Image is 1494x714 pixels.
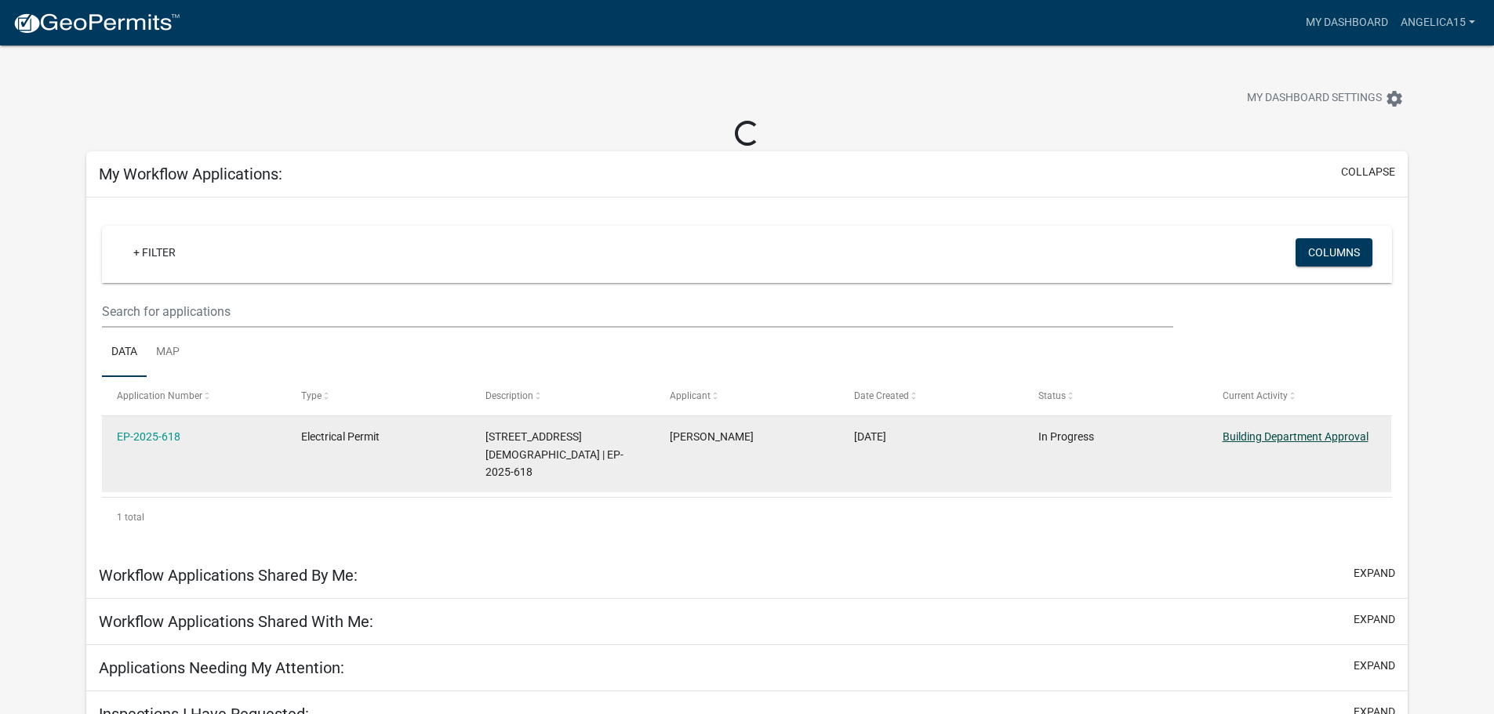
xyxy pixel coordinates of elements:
input: Search for applications [102,295,1172,328]
h5: Applications Needing My Attention: [99,658,344,677]
div: 1 total [102,498,1392,537]
span: Angelica Martinez [670,430,754,443]
datatable-header-cell: Date Created [839,377,1023,415]
a: My Dashboard [1300,8,1394,38]
span: Electrical Permit [301,430,380,443]
a: Building Department Approval [1223,430,1369,443]
button: expand [1354,565,1395,582]
a: + Filter [121,238,188,266]
span: My Dashboard Settings [1247,89,1382,108]
span: Description [485,390,533,401]
span: Status [1038,390,1066,401]
datatable-header-cell: Current Activity [1207,377,1391,415]
button: Columns [1296,238,1372,266]
datatable-header-cell: Status [1023,377,1207,415]
datatable-header-cell: Type [286,377,471,415]
button: expand [1354,658,1395,674]
button: collapse [1341,164,1395,180]
a: Data [102,328,147,378]
span: Date Created [854,390,909,401]
datatable-header-cell: Application Number [102,377,286,415]
a: Map [147,328,189,378]
h5: Workflow Applications Shared With Me: [99,612,373,631]
button: expand [1354,611,1395,628]
button: My Dashboard Settingssettings [1234,83,1416,114]
a: Angelica15 [1394,8,1481,38]
datatable-header-cell: Applicant [655,377,839,415]
h5: My Workflow Applications: [99,165,282,183]
span: 09/30/2025 [854,430,886,443]
datatable-header-cell: Description [471,377,655,415]
i: settings [1385,89,1404,108]
span: Type [301,390,322,401]
div: collapse [86,198,1408,553]
span: In Progress [1038,430,1094,443]
span: Applicant [670,390,711,401]
a: EP-2025-618 [117,430,180,443]
span: 1310 N OLIVE CHURCH RD | EP-2025-618 [485,430,623,479]
span: Current Activity [1223,390,1288,401]
span: Application Number [117,390,202,401]
h5: Workflow Applications Shared By Me: [99,566,358,585]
